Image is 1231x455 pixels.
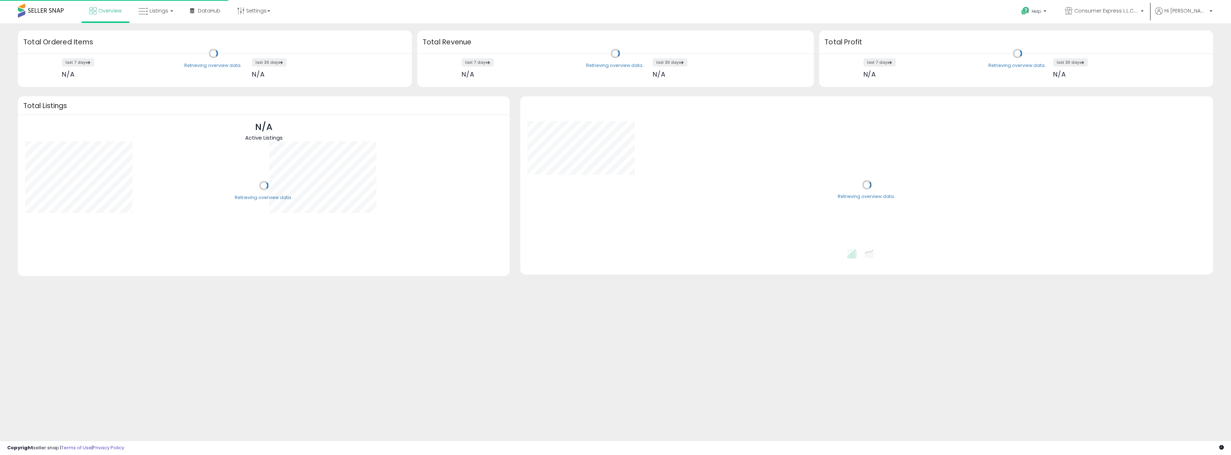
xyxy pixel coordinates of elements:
span: Overview [98,7,122,14]
a: Hi [PERSON_NAME] [1155,7,1212,23]
span: Help [1032,8,1041,14]
div: Retrieving overview data.. [235,194,293,201]
div: Retrieving overview data.. [988,62,1047,69]
div: Retrieving overview data.. [838,194,896,200]
div: Retrieving overview data.. [184,62,243,69]
span: Consumer Express L.L.C. [GEOGRAPHIC_DATA] [1074,7,1139,14]
span: Listings [150,7,168,14]
span: Hi [PERSON_NAME] [1164,7,1207,14]
i: Get Help [1021,6,1030,15]
a: Help [1016,1,1054,23]
div: Retrieving overview data.. [586,62,644,69]
span: DataHub [198,7,220,14]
